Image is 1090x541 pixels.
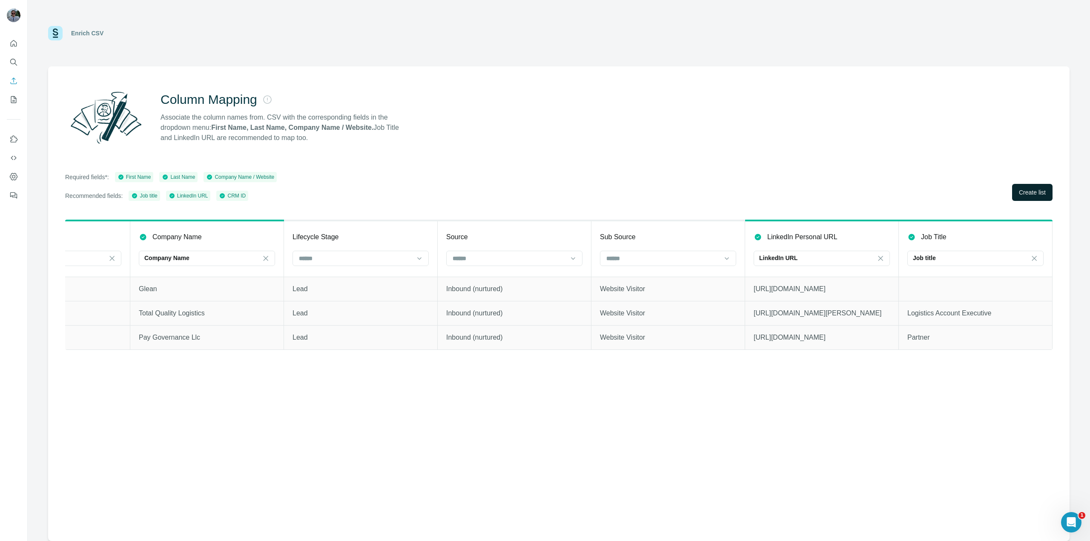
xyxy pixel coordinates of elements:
[600,232,636,242] p: Sub Source
[7,9,20,22] img: Avatar
[161,92,257,107] h2: Column Mapping
[65,173,109,181] p: Required fields*:
[293,308,429,318] p: Lead
[1061,512,1081,532] iframe: Intercom live chat
[7,188,20,203] button: Feedback
[1019,188,1046,197] span: Create list
[1079,512,1085,519] span: 1
[600,284,736,294] p: Website Visitor
[921,232,947,242] p: Job Title
[139,332,275,343] p: Pay Governance Llc
[7,36,20,51] button: Quick start
[446,332,582,343] p: Inbound (nurtured)
[48,26,63,40] img: Surfe Logo
[446,284,582,294] p: Inbound (nurtured)
[754,284,890,294] p: [URL][DOMAIN_NAME]
[144,254,189,262] p: Company Name
[65,192,123,200] p: Recommended fields:
[161,112,407,143] p: Associate the column names from. CSV with the corresponding fields in the dropdown menu: Job Titl...
[131,192,157,200] div: Job title
[1012,184,1053,201] button: Create list
[206,173,274,181] div: Company Name / Website
[65,87,147,148] img: Surfe Illustration - Column Mapping
[446,308,582,318] p: Inbound (nurtured)
[162,173,195,181] div: Last Name
[7,73,20,89] button: Enrich CSV
[907,332,1044,343] p: Partner
[600,332,736,343] p: Website Visitor
[754,332,890,343] p: [URL][DOMAIN_NAME]
[211,124,373,131] strong: First Name, Last Name, Company Name / Website.
[139,284,275,294] p: Glean
[71,29,103,37] div: Enrich CSV
[7,54,20,70] button: Search
[7,92,20,107] button: My lists
[169,192,208,200] div: LinkedIn URL
[907,308,1044,318] p: Logistics Account Executive
[7,150,20,166] button: Use Surfe API
[759,254,797,262] p: LinkedIn URL
[7,169,20,184] button: Dashboard
[293,332,429,343] p: Lead
[7,132,20,147] button: Use Surfe on LinkedIn
[913,254,936,262] p: Job title
[152,232,202,242] p: Company Name
[293,232,339,242] p: Lifecycle Stage
[118,173,151,181] div: First Name
[767,232,838,242] p: LinkedIn Personal URL
[754,308,890,318] p: [URL][DOMAIN_NAME][PERSON_NAME]
[293,284,429,294] p: Lead
[139,308,275,318] p: Total Quality Logistics
[600,308,736,318] p: Website Visitor
[446,232,468,242] p: Source
[219,192,246,200] div: CRM ID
